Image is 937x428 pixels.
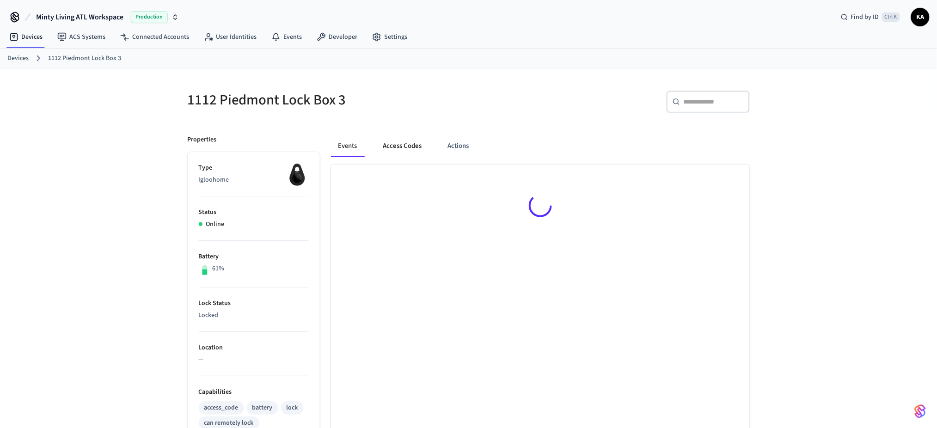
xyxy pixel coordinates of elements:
[309,29,365,45] a: Developer
[199,208,309,217] p: Status
[199,387,309,397] p: Capabilities
[331,135,750,157] div: ant example
[252,403,273,413] div: battery
[264,29,309,45] a: Events
[199,355,309,365] p: —
[287,403,298,413] div: lock
[7,54,29,63] a: Devices
[199,343,309,353] p: Location
[199,311,309,320] p: Locked
[833,9,907,25] div: Find by IDCtrl K
[331,135,365,157] button: Events
[131,11,168,23] span: Production
[911,8,930,26] button: KA
[441,135,477,157] button: Actions
[188,91,463,110] h5: 1112 Piedmont Lock Box 3
[912,9,929,25] span: KA
[204,403,239,413] div: access_code
[213,264,225,274] p: 61%
[113,29,196,45] a: Connected Accounts
[196,29,264,45] a: User Identities
[188,135,217,145] p: Properties
[199,252,309,262] p: Battery
[206,220,225,229] p: Online
[50,29,113,45] a: ACS Systems
[199,175,309,185] p: Igloohome
[199,299,309,308] p: Lock Status
[851,12,879,22] span: Find by ID
[915,404,926,419] img: SeamLogoGradient.69752ec5.svg
[199,163,309,173] p: Type
[286,163,309,186] img: igloohome_igke
[48,54,121,63] a: 1112 Piedmont Lock Box 3
[204,418,254,428] div: can remotely lock
[365,29,415,45] a: Settings
[882,12,900,22] span: Ctrl K
[36,12,123,23] span: Minty Living ATL Workspace
[2,29,50,45] a: Devices
[376,135,429,157] button: Access Codes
